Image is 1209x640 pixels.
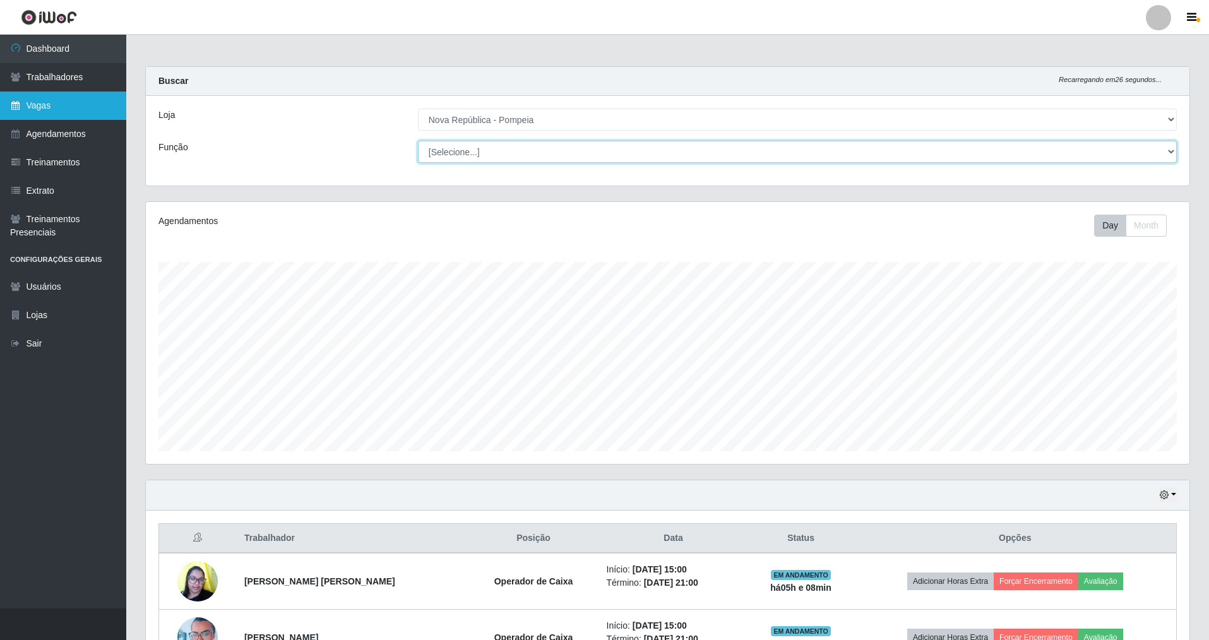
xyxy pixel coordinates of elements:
[1059,76,1162,83] i: Recarregando em 26 segundos...
[633,564,687,574] time: [DATE] 15:00
[748,524,854,554] th: Status
[158,215,572,228] div: Agendamentos
[494,576,573,586] strong: Operador de Caixa
[607,576,741,590] li: Término:
[158,76,188,86] strong: Buscar
[1078,572,1123,590] button: Avaliação
[468,524,599,554] th: Posição
[158,141,188,154] label: Função
[1126,215,1167,237] button: Month
[237,524,468,554] th: Trabalhador
[907,572,994,590] button: Adicionar Horas Extra
[1094,215,1177,237] div: Toolbar with button groups
[1094,215,1167,237] div: First group
[244,576,395,586] strong: [PERSON_NAME] [PERSON_NAME]
[994,572,1078,590] button: Forçar Encerramento
[854,524,1177,554] th: Opções
[770,583,831,593] strong: há 05 h e 08 min
[633,620,687,631] time: [DATE] 15:00
[177,554,218,608] img: 1632390182177.jpeg
[1094,215,1126,237] button: Day
[599,524,748,554] th: Data
[21,9,77,25] img: CoreUI Logo
[771,570,831,580] span: EM ANDAMENTO
[158,109,175,122] label: Loja
[644,578,698,588] time: [DATE] 21:00
[607,563,741,576] li: Início:
[607,619,741,632] li: Início:
[771,626,831,636] span: EM ANDAMENTO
